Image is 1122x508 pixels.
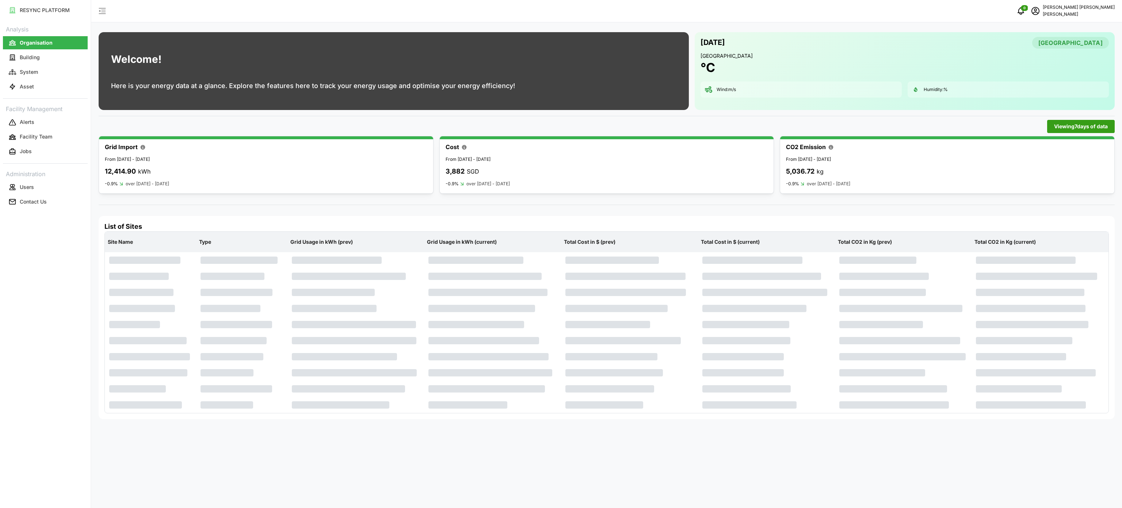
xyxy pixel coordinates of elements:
[3,103,88,114] p: Facility Management
[446,143,459,152] p: Cost
[1038,37,1103,48] span: [GEOGRAPHIC_DATA]
[198,232,286,251] p: Type
[3,181,88,194] button: Users
[20,198,47,205] p: Contact Us
[1043,4,1115,11] p: [PERSON_NAME] [PERSON_NAME]
[138,167,150,176] p: kWh
[20,39,53,46] p: Organisation
[701,52,1109,60] p: [GEOGRAPHIC_DATA]
[105,166,136,177] p: 12,414.90
[105,181,118,187] p: -0.9%
[786,156,1108,163] p: From [DATE] - [DATE]
[1047,120,1115,133] button: Viewing7days of data
[817,167,824,176] p: kg
[3,51,88,64] button: Building
[20,68,38,76] p: System
[786,143,826,152] p: CO2 Emission
[3,194,88,209] a: Contact Us
[3,65,88,79] button: System
[106,232,195,251] p: Site Name
[20,133,52,140] p: Facility Team
[3,35,88,50] a: Organisation
[1023,5,1026,11] span: 0
[466,181,510,187] p: over [DATE] - [DATE]
[924,87,948,93] p: Humidity: %
[973,232,1107,251] p: Total CO2 in Kg (current)
[105,143,138,152] p: Grid Import
[701,37,725,49] p: [DATE]
[3,168,88,179] p: Administration
[3,79,88,94] a: Asset
[446,181,459,187] p: -0.9%
[3,144,88,159] a: Jobs
[562,232,697,251] p: Total Cost in $ (prev)
[111,52,161,67] h1: Welcome!
[3,116,88,129] button: Alerts
[699,232,833,251] p: Total Cost in $ (current)
[836,232,970,251] p: Total CO2 in Kg (prev)
[3,130,88,144] button: Facility Team
[1043,11,1115,18] p: [PERSON_NAME]
[104,222,1109,231] h4: List of Sites
[105,156,427,163] p: From [DATE] - [DATE]
[3,3,88,18] a: RESYNC PLATFORM
[446,166,465,177] p: 3,882
[3,4,88,17] button: RESYNC PLATFORM
[20,54,40,61] p: Building
[807,181,850,187] p: over [DATE] - [DATE]
[786,166,814,177] p: 5,036.72
[786,181,799,187] p: -0.9%
[20,183,34,191] p: Users
[446,156,768,163] p: From [DATE] - [DATE]
[20,118,34,126] p: Alerts
[1054,120,1108,133] span: Viewing 7 days of data
[717,87,736,93] p: Wind: m/s
[3,145,88,158] button: Jobs
[1014,4,1028,18] button: notifications
[3,36,88,49] button: Organisation
[20,83,34,90] p: Asset
[20,7,70,14] p: RESYNC PLATFORM
[425,232,560,251] p: Grid Usage in kWh (current)
[126,181,169,187] p: over [DATE] - [DATE]
[3,115,88,130] a: Alerts
[111,81,515,91] p: Here is your energy data at a glance. Explore the features here to track your energy usage and op...
[3,23,88,34] p: Analysis
[701,60,715,76] h1: °C
[1028,4,1043,18] button: schedule
[289,232,423,251] p: Grid Usage in kWh (prev)
[3,80,88,93] button: Asset
[467,167,479,176] p: SGD
[3,195,88,208] button: Contact Us
[3,50,88,65] a: Building
[20,148,32,155] p: Jobs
